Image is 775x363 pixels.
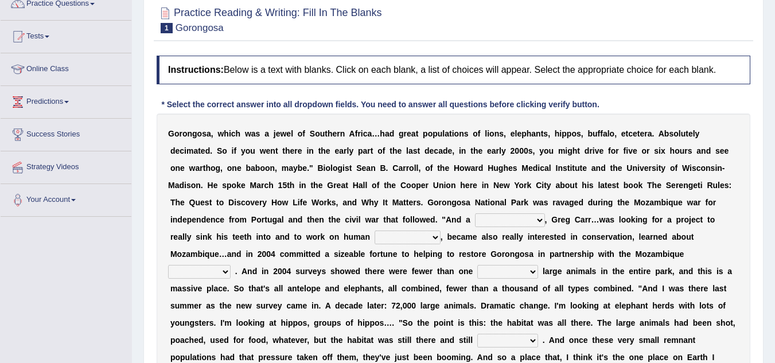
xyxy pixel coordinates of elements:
[233,146,236,155] b: f
[445,163,449,173] b: e
[548,129,550,138] b: ,
[333,129,337,138] b: e
[250,146,255,155] b: u
[349,146,353,155] b: y
[445,129,449,138] b: a
[291,129,293,138] b: l
[368,129,372,138] b: a
[321,146,326,155] b: h
[521,129,527,138] b: p
[293,163,298,173] b: y
[565,146,567,155] b: i
[647,146,649,155] b: r
[361,129,363,138] b: i
[407,129,411,138] b: e
[664,129,669,138] b: b
[377,146,383,155] b: o
[669,129,673,138] b: s
[693,129,695,138] b: l
[688,146,692,155] b: s
[633,146,637,155] b: e
[357,129,360,138] b: r
[157,5,382,33] h2: Practice Reading & Writing: Fill In The Blanks
[174,129,180,138] b: o
[241,146,246,155] b: y
[325,129,328,138] b: t
[533,146,535,155] b: ,
[679,129,681,138] b: l
[344,146,346,155] b: r
[285,146,290,155] b: h
[593,129,598,138] b: u
[170,146,176,155] b: d
[555,129,560,138] b: h
[220,163,223,173] b: ,
[1,86,131,115] a: Predictions
[390,129,395,138] b: d
[567,146,573,155] b: g
[170,163,176,173] b: o
[473,129,478,138] b: o
[616,146,618,155] b: r
[207,129,211,138] b: a
[454,163,459,173] b: H
[406,163,409,173] b: r
[310,129,315,138] b: S
[595,146,599,155] b: v
[325,163,330,173] b: o
[701,146,706,155] b: n
[182,129,188,138] b: o
[459,129,464,138] b: n
[487,129,489,138] b: i
[222,146,227,155] b: o
[260,146,266,155] b: w
[1,21,131,49] a: Tests
[488,163,493,173] b: H
[1,184,131,213] a: Your Account
[157,99,604,111] div: * Select the correct answer into all dropdown fields. You need to answer all questions before cli...
[1,119,131,147] a: Success Stories
[298,163,303,173] b: b
[628,129,633,138] b: c
[465,163,471,173] b: w
[527,129,532,138] b: h
[543,129,548,138] b: s
[499,129,504,138] b: s
[558,146,565,155] b: m
[573,146,578,155] b: h
[309,163,313,173] b: "
[508,163,513,173] b: e
[644,129,647,138] b: r
[440,163,445,173] b: h
[176,22,224,33] small: Gorongosa
[180,163,185,173] b: e
[485,129,487,138] b: l
[661,146,665,155] b: x
[294,146,297,155] b: r
[161,23,173,33] span: 1
[681,129,686,138] b: u
[562,129,567,138] b: p
[720,146,725,155] b: e
[504,129,506,138] b: ,
[237,163,242,173] b: e
[637,129,640,138] b: t
[593,146,595,155] b: i
[715,146,720,155] b: s
[614,129,617,138] b: ,
[608,146,611,155] b: f
[333,163,338,173] b: o
[633,129,637,138] b: e
[642,146,647,155] b: o
[157,56,750,84] h4: Below is a text with blanks. Click on each blank, a list of choices will appear. Select the appro...
[621,129,626,138] b: e
[528,146,533,155] b: s
[438,129,443,138] b: u
[416,163,419,173] b: l
[428,129,433,138] b: o
[390,146,392,155] b: t
[496,146,499,155] b: r
[274,129,276,138] b: j
[695,129,700,138] b: y
[337,129,340,138] b: r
